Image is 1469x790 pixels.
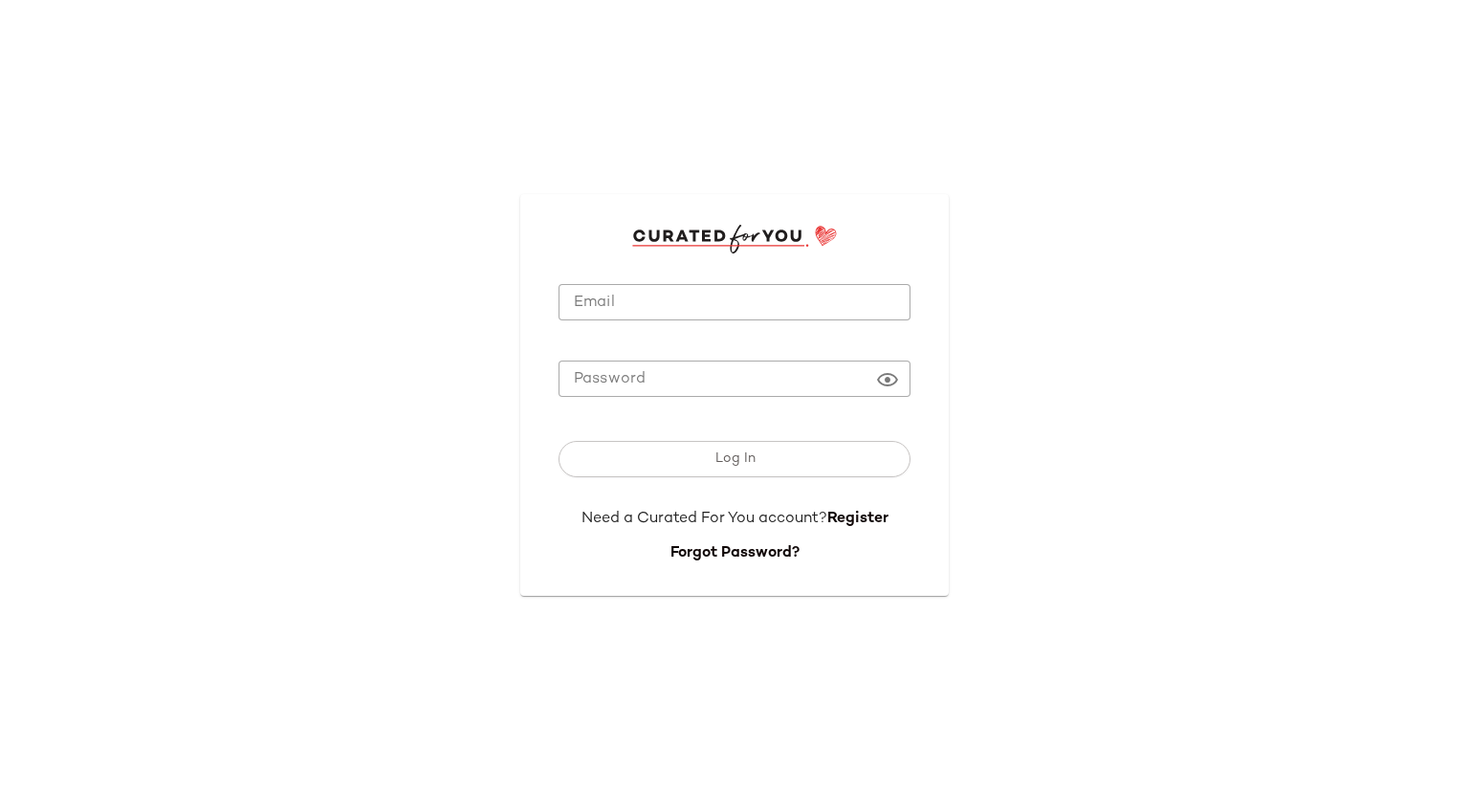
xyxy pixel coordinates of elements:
span: Log In [713,451,755,467]
a: Forgot Password? [670,545,800,561]
img: cfy_login_logo.DGdB1djN.svg [632,225,838,253]
button: Log In [559,441,910,477]
span: Need a Curated For You account? [581,511,827,527]
a: Register [827,511,888,527]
